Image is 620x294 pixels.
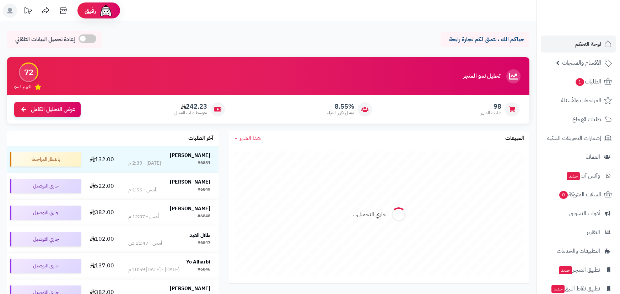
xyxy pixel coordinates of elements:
[10,179,81,193] div: جاري التوصيل
[559,190,601,200] span: السلات المتروكة
[128,160,161,167] div: [DATE] - 2:39 م
[84,146,120,173] td: 132.00
[327,110,354,116] span: معدل تكرار الشراء
[541,130,616,147] a: إشعارات التحويلات البنكية
[541,261,616,278] a: تطبيق المتجرجديد
[566,171,600,181] span: وآتس آب
[572,114,601,124] span: طلبات الإرجاع
[10,259,81,273] div: جاري التوصيل
[551,285,565,293] span: جديد
[10,206,81,220] div: جاري التوصيل
[170,152,210,159] strong: [PERSON_NAME]
[128,266,179,273] div: [DATE] - [DATE] 10:59 م
[586,152,600,162] span: العملاء
[481,103,501,110] span: 98
[14,84,31,90] span: تقييم النمو
[567,172,580,180] span: جديد
[234,134,261,142] a: هذا الشهر
[10,152,81,167] div: بانتظار المراجعة
[198,213,210,220] div: #6848
[188,135,213,142] h3: آخر الطلبات
[481,110,501,116] span: طلبات الشهر
[174,110,207,116] span: متوسط طلب العميل
[575,39,601,49] span: لوحة التحكم
[327,103,354,110] span: 8.55%
[575,77,601,87] span: الطلبات
[189,232,210,239] strong: طلال العيد
[541,205,616,222] a: أدوات التسويق
[170,285,210,292] strong: [PERSON_NAME]
[576,78,584,86] span: 1
[446,36,524,44] p: حياكم الله ، نتمنى لكم تجارة رابحة
[353,211,386,219] div: جاري التحميل...
[541,148,616,165] a: العملاء
[561,96,601,105] span: المراجعات والأسئلة
[128,240,162,247] div: أمس - 11:47 ص
[505,135,524,142] h3: المبيعات
[14,102,81,117] a: عرض التحليل الكامل
[198,160,210,167] div: #6851
[541,186,616,203] a: السلات المتروكة0
[198,186,210,194] div: #6849
[541,167,616,184] a: وآتس آبجديد
[84,226,120,252] td: 102.00
[170,178,210,186] strong: [PERSON_NAME]
[541,36,616,53] a: لوحة التحكم
[463,73,500,80] h3: تحليل نمو المتجر
[99,4,113,18] img: ai-face.png
[128,186,156,194] div: أمس - 1:55 م
[15,36,75,44] span: إعادة تحميل البيانات التلقائي
[10,232,81,246] div: جاري التوصيل
[174,103,207,110] span: 242.23
[85,6,96,15] span: رفيق
[84,253,120,279] td: 137.00
[186,258,210,266] strong: Yo Alharbi
[562,58,601,68] span: الأقسام والمنتجات
[84,200,120,226] td: 382.00
[547,133,601,143] span: إشعارات التحويلات البنكية
[128,213,159,220] div: أمس - 12:07 م
[170,205,210,212] strong: [PERSON_NAME]
[198,240,210,247] div: #6847
[572,20,613,35] img: logo-2.png
[541,73,616,90] a: الطلبات1
[558,265,600,275] span: تطبيق المتجر
[541,224,616,241] a: التقارير
[559,191,568,199] span: 0
[569,208,600,218] span: أدوات التسويق
[541,111,616,128] a: طلبات الإرجاع
[551,284,600,294] span: تطبيق نقاط البيع
[239,134,261,142] span: هذا الشهر
[559,266,572,274] span: جديد
[84,173,120,199] td: 522.00
[557,246,600,256] span: التطبيقات والخدمات
[541,92,616,109] a: المراجعات والأسئلة
[19,4,37,20] a: تحديثات المنصة
[31,105,75,114] span: عرض التحليل الكامل
[198,266,210,273] div: #6846
[587,227,600,237] span: التقارير
[541,243,616,260] a: التطبيقات والخدمات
